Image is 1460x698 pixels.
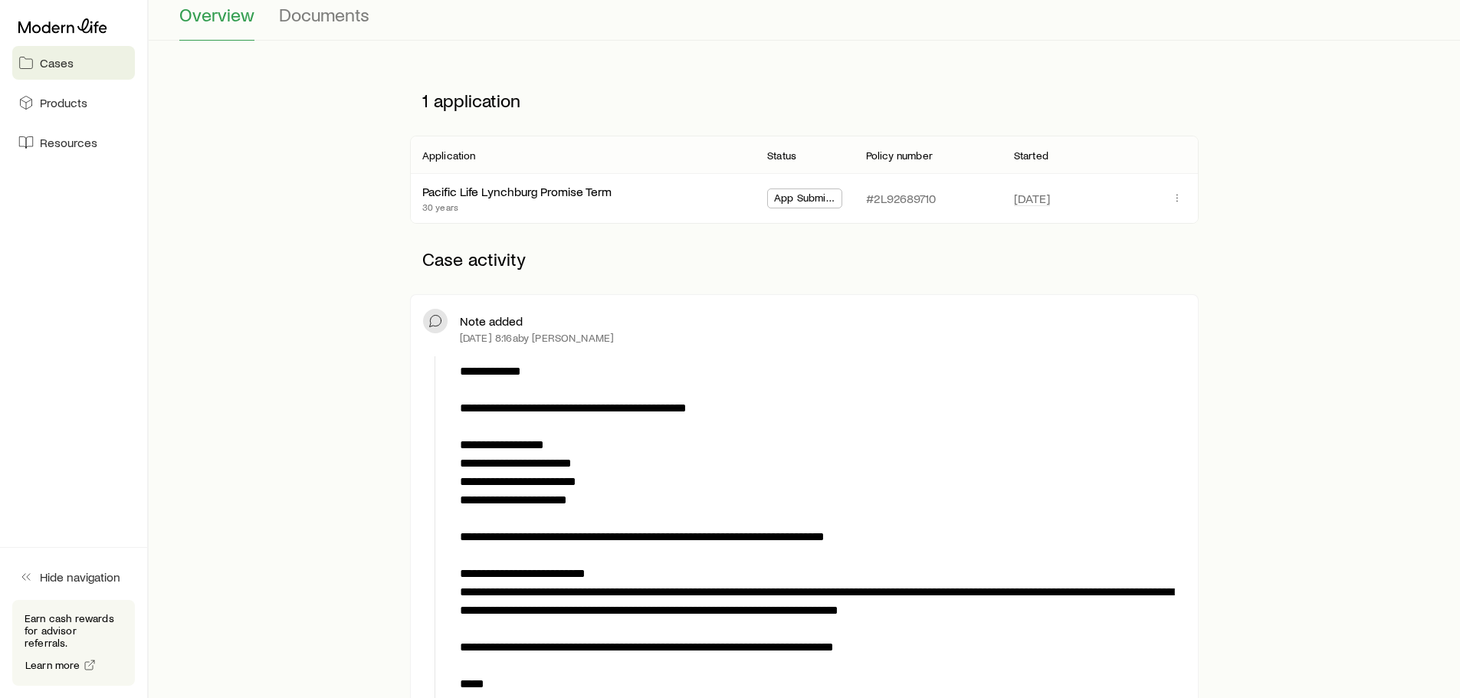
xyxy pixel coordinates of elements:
span: Cases [40,55,74,70]
button: Hide navigation [12,560,135,594]
p: Note added [460,313,523,329]
span: [DATE] [1014,191,1050,206]
a: Cases [12,46,135,80]
a: Products [12,86,135,120]
div: Case details tabs [179,4,1429,41]
a: Pacific Life Lynchburg Promise Term [422,184,612,198]
span: App Submitted [774,192,835,208]
p: 30 years [422,201,612,213]
span: Products [40,95,87,110]
a: Resources [12,126,135,159]
p: 1 application [410,77,1199,123]
div: Pacific Life Lynchburg Promise Term [422,184,612,200]
span: Hide navigation [40,569,120,585]
span: Overview [179,4,254,25]
p: Started [1014,149,1048,162]
p: Application [422,149,476,162]
div: Earn cash rewards for advisor referrals.Learn more [12,600,135,686]
p: Earn cash rewards for advisor referrals. [25,612,123,649]
p: Policy number [866,149,933,162]
p: #2L92689710 [866,191,936,206]
p: Status [767,149,796,162]
p: Case activity [410,236,1199,282]
p: [DATE] 8:16a by [PERSON_NAME] [460,332,614,344]
span: Learn more [25,660,80,670]
span: Documents [279,4,369,25]
span: Resources [40,135,97,150]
